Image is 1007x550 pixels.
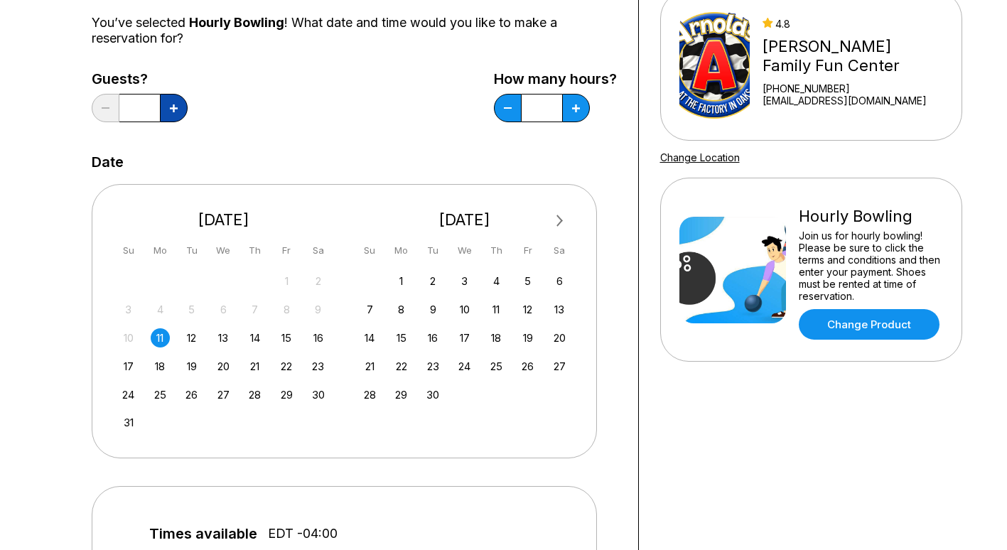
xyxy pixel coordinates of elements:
div: Not available Monday, August 4th, 2025 [151,300,170,319]
div: We [455,241,474,260]
div: Choose Friday, September 19th, 2025 [518,328,537,347]
div: Tu [182,241,201,260]
span: Hourly Bowling [189,15,284,30]
div: Choose Tuesday, September 9th, 2025 [424,300,443,319]
img: Hourly Bowling [679,217,786,323]
div: Sa [550,241,569,260]
div: Choose Wednesday, August 13th, 2025 [214,328,233,347]
div: Choose Friday, August 15th, 2025 [277,328,296,347]
div: Choose Saturday, September 6th, 2025 [550,271,569,291]
div: Choose Sunday, September 7th, 2025 [360,300,379,319]
div: Choose Sunday, August 17th, 2025 [119,357,138,376]
div: We [214,241,233,260]
div: Choose Monday, September 1st, 2025 [392,271,411,291]
div: Choose Saturday, August 16th, 2025 [308,328,328,347]
div: Choose Monday, September 22nd, 2025 [392,357,411,376]
div: Choose Sunday, September 21st, 2025 [360,357,379,376]
div: Choose Monday, August 18th, 2025 [151,357,170,376]
span: Times available [149,526,257,541]
div: Choose Thursday, August 28th, 2025 [245,385,264,404]
div: Not available Sunday, August 3rd, 2025 [119,300,138,319]
div: Choose Monday, August 25th, 2025 [151,385,170,404]
div: Not available Friday, August 1st, 2025 [277,271,296,291]
div: Mo [392,241,411,260]
div: Not available Thursday, August 7th, 2025 [245,300,264,319]
div: Choose Sunday, August 31st, 2025 [119,413,138,432]
div: Not available Saturday, August 2nd, 2025 [308,271,328,291]
div: Choose Monday, August 11th, 2025 [151,328,170,347]
label: Date [92,154,124,170]
div: Su [119,241,138,260]
div: Choose Wednesday, September 3rd, 2025 [455,271,474,291]
div: Choose Monday, September 8th, 2025 [392,300,411,319]
a: Change Location [660,151,740,163]
div: Choose Tuesday, August 12th, 2025 [182,328,201,347]
div: Choose Thursday, September 25th, 2025 [487,357,506,376]
a: Change Product [799,309,939,340]
div: Choose Monday, September 15th, 2025 [392,328,411,347]
div: Hourly Bowling [799,207,943,226]
div: Su [360,241,379,260]
div: Tu [424,241,443,260]
div: Choose Wednesday, August 20th, 2025 [214,357,233,376]
div: [PERSON_NAME] Family Fun Center [763,37,942,75]
div: Choose Monday, September 29th, 2025 [392,385,411,404]
div: Choose Sunday, September 28th, 2025 [360,385,379,404]
div: Not available Saturday, August 9th, 2025 [308,300,328,319]
a: [EMAIL_ADDRESS][DOMAIN_NAME] [763,95,942,107]
div: month 2025-08 [117,270,330,433]
div: Join us for hourly bowling! Please be sure to click the terms and conditions and then enter your ... [799,230,943,302]
div: Choose Thursday, September 11th, 2025 [487,300,506,319]
div: Choose Friday, September 12th, 2025 [518,300,537,319]
div: Choose Tuesday, September 2nd, 2025 [424,271,443,291]
div: Choose Sunday, August 24th, 2025 [119,385,138,404]
div: Choose Friday, September 5th, 2025 [518,271,537,291]
div: Fr [277,241,296,260]
div: Th [245,241,264,260]
img: Arnold's Family Fun Center [679,12,750,119]
div: Not available Sunday, August 10th, 2025 [119,328,138,347]
div: Choose Friday, August 22nd, 2025 [277,357,296,376]
div: 4.8 [763,18,942,30]
div: Choose Saturday, September 27th, 2025 [550,357,569,376]
div: Choose Tuesday, September 16th, 2025 [424,328,443,347]
div: Choose Saturday, August 30th, 2025 [308,385,328,404]
div: Choose Sunday, September 14th, 2025 [360,328,379,347]
div: Mo [151,241,170,260]
div: Not available Wednesday, August 6th, 2025 [214,300,233,319]
div: Th [487,241,506,260]
label: How many hours? [494,71,617,87]
div: Choose Thursday, September 4th, 2025 [487,271,506,291]
div: Choose Thursday, September 18th, 2025 [487,328,506,347]
div: Choose Wednesday, September 17th, 2025 [455,328,474,347]
div: [DATE] [355,210,575,230]
div: Sa [308,241,328,260]
div: Choose Saturday, September 20th, 2025 [550,328,569,347]
div: Not available Friday, August 8th, 2025 [277,300,296,319]
div: Choose Friday, September 26th, 2025 [518,357,537,376]
div: Choose Tuesday, August 26th, 2025 [182,385,201,404]
div: Choose Tuesday, August 19th, 2025 [182,357,201,376]
div: [PHONE_NUMBER] [763,82,942,95]
div: Choose Saturday, August 23rd, 2025 [308,357,328,376]
div: Choose Thursday, August 14th, 2025 [245,328,264,347]
div: Choose Wednesday, September 10th, 2025 [455,300,474,319]
div: Not available Tuesday, August 5th, 2025 [182,300,201,319]
span: EDT -04:00 [268,526,338,541]
button: Next Month [549,210,571,232]
div: month 2025-09 [358,270,571,404]
div: Choose Tuesday, September 23rd, 2025 [424,357,443,376]
div: Fr [518,241,537,260]
label: Guests? [92,71,188,87]
div: Choose Tuesday, September 30th, 2025 [424,385,443,404]
div: Choose Wednesday, August 27th, 2025 [214,385,233,404]
div: You’ve selected ! What date and time would you like to make a reservation for? [92,15,617,46]
div: Choose Thursday, August 21st, 2025 [245,357,264,376]
div: [DATE] [114,210,334,230]
div: Choose Wednesday, September 24th, 2025 [455,357,474,376]
div: Choose Friday, August 29th, 2025 [277,385,296,404]
div: Choose Saturday, September 13th, 2025 [550,300,569,319]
